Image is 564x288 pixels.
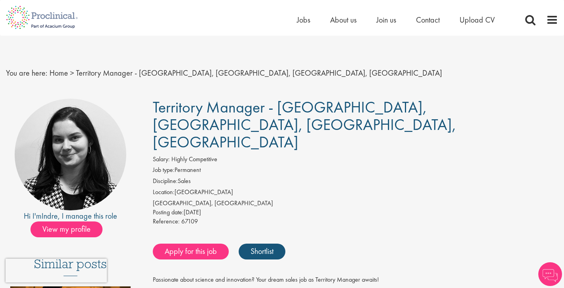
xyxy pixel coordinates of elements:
[181,217,198,225] span: 67109
[153,208,558,217] div: [DATE]
[330,15,357,25] a: About us
[153,188,558,199] li: [GEOGRAPHIC_DATA]
[239,244,285,259] a: Shortlist
[153,155,170,164] label: Salary:
[34,257,107,276] h3: Similar posts
[153,188,175,197] label: Location:
[460,15,495,25] a: Upload CV
[42,211,58,221] a: Indre
[30,221,103,237] span: View my profile
[153,177,558,188] li: Sales
[70,68,74,78] span: >
[297,15,310,25] a: Jobs
[153,244,229,259] a: Apply for this job
[76,68,442,78] span: Territory Manager - [GEOGRAPHIC_DATA], [GEOGRAPHIC_DATA], [GEOGRAPHIC_DATA], [GEOGRAPHIC_DATA]
[153,217,180,226] label: Reference:
[15,99,126,210] img: imeage of recruiter Indre Stankeviciute
[153,166,175,175] label: Job type:
[153,177,178,186] label: Discipline:
[538,262,562,286] img: Chatbot
[153,275,558,284] p: Passionate about science and innovation? Your dream sales job as Territory Manager awaits!
[171,155,217,163] span: Highly Competitive
[153,97,456,152] span: Territory Manager - [GEOGRAPHIC_DATA], [GEOGRAPHIC_DATA], [GEOGRAPHIC_DATA], [GEOGRAPHIC_DATA]
[153,208,184,216] span: Posting date:
[30,223,110,233] a: View my profile
[153,166,558,177] li: Permanent
[6,259,107,282] iframe: reCAPTCHA
[153,199,558,208] div: [GEOGRAPHIC_DATA], [GEOGRAPHIC_DATA]
[6,68,47,78] span: You are here:
[49,68,68,78] a: breadcrumb link
[6,210,135,222] div: Hi I'm , I manage this role
[376,15,396,25] a: Join us
[416,15,440,25] a: Contact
